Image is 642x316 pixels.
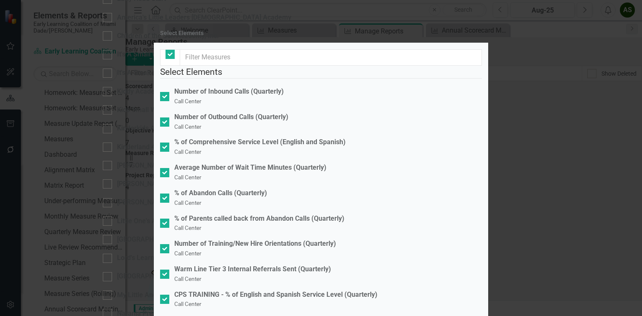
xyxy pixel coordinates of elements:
small: Call Center [174,301,201,307]
input: Filter Measures [180,49,482,66]
div: Warm Line Tier 3 Internal Referrals Sent (Quarterly) [174,265,331,274]
small: Call Center [174,224,201,231]
legend: Select Elements [160,66,482,79]
div: Average Number of Wait Time Minutes (Quarterly) [174,163,326,173]
small: Call Center [174,98,201,104]
small: Call Center [174,275,201,282]
small: Call Center [174,250,201,257]
small: Call Center [174,199,201,206]
div: Select Elements [160,30,204,36]
div: % of Comprehensive Service Level (English and Spanish) [174,138,346,147]
small: Call Center [174,123,201,130]
small: Call Center [174,174,201,181]
div: Number of Inbound Calls (Quarterly) [174,87,284,97]
div: Number of Outbound Calls (Quarterly) [174,112,288,122]
div: Number of Training/New Hire Orientations (Quarterly) [174,239,336,249]
small: Call Center [174,148,201,155]
div: % of Parents called back from Abandon Calls (Quarterly) [174,214,344,224]
div: CPS TRAINING - % of English and Spanish Service Level (Quarterly) [174,290,377,300]
div: % of Abandon Calls (Quarterly) [174,189,267,198]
